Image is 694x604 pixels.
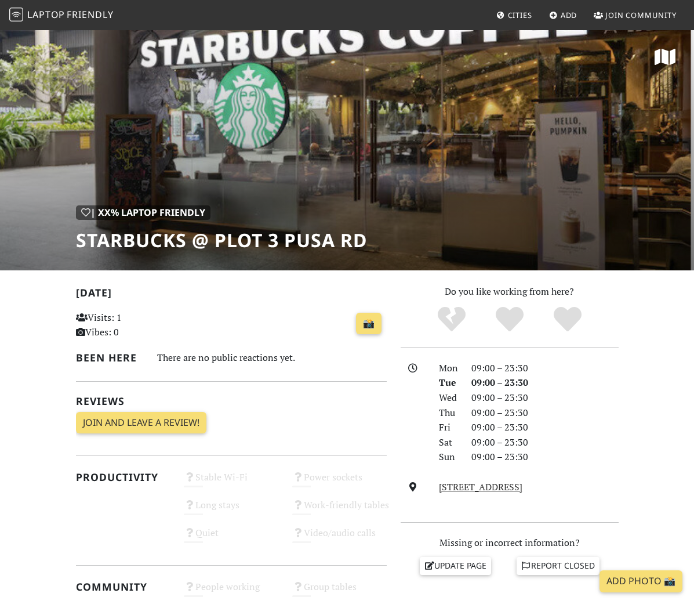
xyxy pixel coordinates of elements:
[177,469,285,497] div: Stable Wi-Fi
[432,406,464,421] div: Thu
[544,5,582,26] a: Add
[76,581,170,593] h2: Community
[464,361,626,376] div: 09:00 – 23:30
[508,10,532,20] span: Cities
[356,313,381,335] a: 📸
[177,525,285,552] div: Quiet
[76,395,387,407] h2: Reviews
[599,570,682,592] a: Add Photo 📸
[67,8,113,21] span: Friendly
[432,361,464,376] div: Mon
[76,287,387,303] h2: [DATE]
[481,305,539,334] div: Yes
[285,525,394,552] div: Video/audio calls
[76,471,170,483] h2: Productivity
[561,10,577,20] span: Add
[76,229,367,251] h1: Starbucks @ Plot 3 Pusa Rd
[589,5,681,26] a: Join Community
[464,435,626,450] div: 09:00 – 23:30
[285,497,394,525] div: Work-friendly tables
[401,536,619,551] p: Missing or incorrect information?
[76,412,206,434] a: Join and leave a review!
[439,480,522,493] a: [STREET_ADDRESS]
[157,349,387,366] div: There are no public reactions yet.
[76,352,143,364] h2: Been here
[9,5,114,26] a: LaptopFriendly LaptopFriendly
[464,450,626,465] div: 09:00 – 23:30
[401,284,619,299] p: Do you like working from here?
[9,8,23,21] img: LaptopFriendly
[27,8,65,21] span: Laptop
[605,10,677,20] span: Join Community
[464,420,626,435] div: 09:00 – 23:30
[423,305,481,334] div: No
[492,5,537,26] a: Cities
[464,406,626,421] div: 09:00 – 23:30
[464,375,626,390] div: 09:00 – 23:30
[464,390,626,406] div: 09:00 – 23:30
[432,420,464,435] div: Fri
[432,375,464,390] div: Tue
[517,557,600,574] a: Report closed
[285,469,394,497] div: Power sockets
[432,435,464,450] div: Sat
[76,310,170,340] p: Visits: 1 Vibes: 0
[432,450,464,465] div: Sun
[420,557,492,574] a: Update page
[539,305,597,334] div: Definitely!
[432,390,464,406] div: Wed
[177,497,285,525] div: Long stays
[76,205,210,220] div: | XX% Laptop Friendly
